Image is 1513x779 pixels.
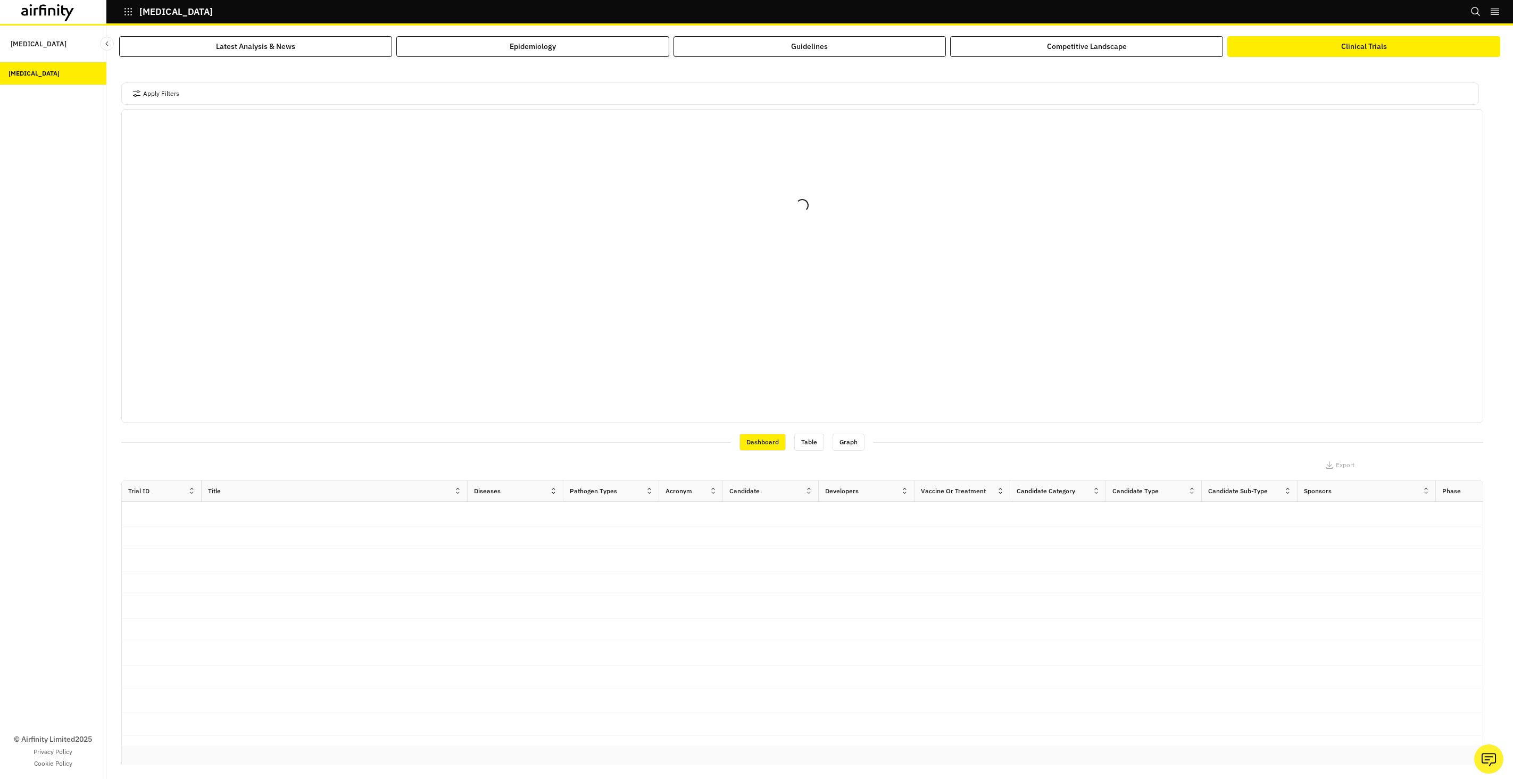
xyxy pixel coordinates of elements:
p: [MEDICAL_DATA] [139,7,213,16]
div: Graph [833,434,864,451]
p: [MEDICAL_DATA] [11,34,66,54]
div: Guidelines [791,41,828,52]
div: Title [208,486,221,496]
div: Latest Analysis & News [216,41,295,52]
button: Apply Filters [132,85,179,102]
div: Candidate Category [1017,486,1075,496]
div: Vaccine or Treatment [921,486,986,496]
button: Search [1470,3,1481,21]
div: Candidate Type [1112,486,1159,496]
a: Cookie Policy [34,759,72,768]
div: Dashboard [739,434,786,451]
div: Competitive Landscape [1047,41,1127,52]
div: Clinical Trials [1341,41,1387,52]
div: Sponsors [1304,486,1332,496]
p: Export [1336,461,1354,469]
button: Ask our analysts [1474,744,1503,774]
div: [MEDICAL_DATA] [9,69,60,78]
div: Pathogen Types [570,486,617,496]
button: [MEDICAL_DATA] [123,3,213,21]
button: Close Sidebar [100,37,114,51]
div: Table [794,434,824,451]
div: Candidate Sub-type [1208,486,1268,496]
button: Export [1325,457,1354,474]
div: Acronym [666,486,692,496]
div: Trial ID [128,486,149,496]
div: Diseases [474,486,501,496]
div: Candidate [729,486,760,496]
p: © Airfinity Limited 2025 [14,734,92,745]
div: Epidemiology [510,41,556,52]
a: Privacy Policy [34,747,72,757]
div: Developers [825,486,859,496]
div: Phase [1442,486,1461,496]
